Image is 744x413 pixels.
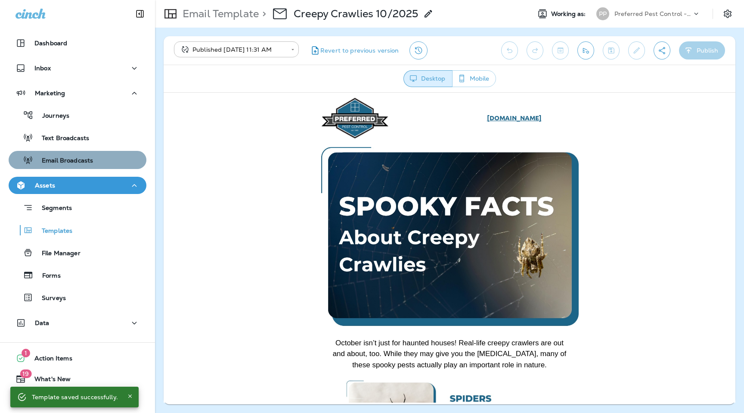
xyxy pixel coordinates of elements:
img: Preferred-Oct-Spooky-Head_edited_4045a6fa-afd5-40a3-8780-8b0cf5a7aca3.jpg [157,54,415,234]
p: Journeys [34,112,69,120]
p: Text Broadcasts [33,135,89,143]
button: View Changelog [409,41,428,59]
p: Email Broadcasts [33,157,93,165]
button: Settings [720,6,735,22]
button: Data [9,314,146,332]
button: Assets [9,177,146,194]
span: October isn’t just for haunted houses! Real-life creepy crawlers are out and about, too. While th... [169,246,403,276]
button: Marketing [9,84,146,102]
button: Segments [9,198,146,217]
p: Preferred Pest Control - Palmetto [614,10,692,17]
div: Template saved successfully. [32,389,118,405]
button: Support [9,391,146,408]
button: Send test email [577,41,594,59]
button: Email Broadcasts [9,151,146,169]
button: Templates [9,221,146,239]
button: Journeys [9,106,146,124]
button: Create a Shareable Preview Link [654,41,670,59]
img: Preferred-Pest-Control-logo-no-background-1_edited_1ae6a4ea-cf92-4914-85f3-591138879625.jpg [157,4,226,46]
p: Marketing [35,90,65,97]
p: File Manager [33,250,81,258]
p: Forms [34,272,61,280]
button: Mobile [452,70,496,87]
button: Forms [9,266,146,284]
a: [DOMAIN_NAME] [323,22,378,29]
strong: [DOMAIN_NAME] [323,21,378,29]
button: Text Broadcasts [9,128,146,147]
button: Inbox [9,59,146,77]
p: Inbox [34,65,51,72]
p: Creepy Crawlies 10/2025 [294,7,418,20]
button: Desktop [403,70,453,87]
span: 1 [22,349,30,357]
p: Data [35,319,50,326]
span: 19 [20,369,31,378]
p: > [259,7,266,20]
p: Templates [33,227,72,235]
button: 1Action Items [9,350,146,367]
p: Assets [35,182,55,189]
div: PP [596,7,609,20]
span: What's New [26,375,71,386]
span: Revert to previous version [320,47,399,55]
p: Segments [33,204,72,213]
div: Published [DATE] 11:31 AM [180,45,285,54]
p: Email Template [179,7,259,20]
p: Dashboard [34,40,67,47]
p: Surveys [33,294,66,303]
button: Revert to previous version [306,41,403,59]
span: Action Items [26,355,72,365]
button: Surveys [9,288,146,307]
button: Collapse Sidebar [128,5,152,22]
span: Working as: [551,10,588,18]
button: 19What's New [9,370,146,388]
button: Close [125,391,135,401]
button: Dashboard [9,34,146,52]
button: File Manager [9,244,146,262]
